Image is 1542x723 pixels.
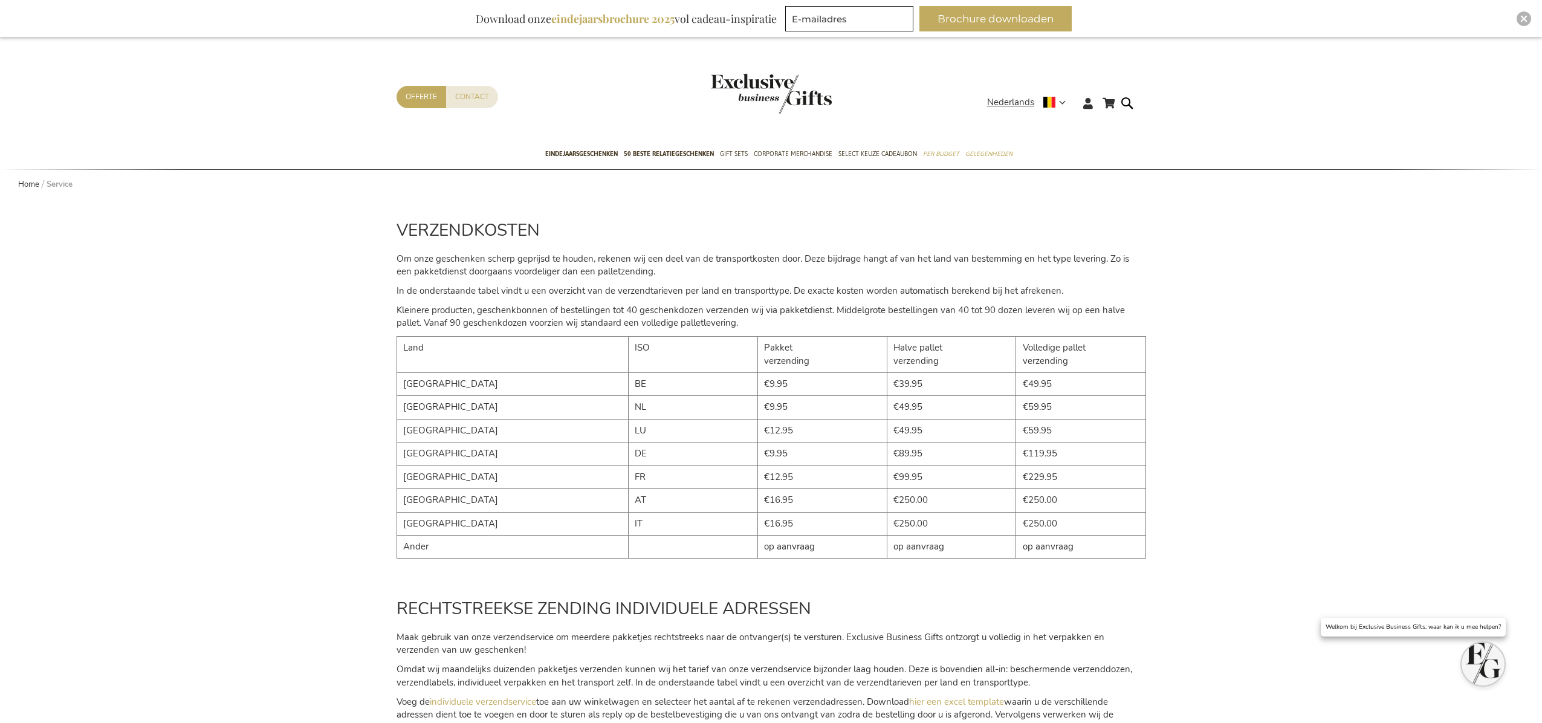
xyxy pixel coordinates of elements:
[628,373,757,396] td: BE
[628,512,757,535] td: IT
[887,373,1016,396] td: €39.95
[397,304,1146,330] p: Kleinere producten, geschenkbonnen of bestellingen tot 40 geschenkdozen verzenden wij via pakketd...
[47,179,73,190] strong: Service
[397,253,1146,279] p: Om onze geschenken scherp geprijsd te houden, rekenen wij een deel van de transportkosten door. D...
[887,396,1016,419] td: €49.95
[919,6,1072,31] button: Brochure downloaden
[397,373,628,396] td: [GEOGRAPHIC_DATA]
[397,512,628,535] td: [GEOGRAPHIC_DATA]
[887,443,1016,465] td: €89.95
[397,86,446,108] a: Offerte
[628,337,757,373] td: ISO
[785,6,913,31] input: E-mailadres
[987,96,1034,109] span: Nederlands
[909,696,1004,708] a: hier een excel template
[397,396,628,419] td: [GEOGRAPHIC_DATA]
[397,443,628,465] td: [GEOGRAPHIC_DATA]
[628,465,757,488] td: FR
[1517,11,1531,26] div: Close
[1016,419,1145,442] td: €59.95
[430,696,536,708] a: individuele verzendservice
[838,148,917,160] span: Select Keuze Cadeaubon
[711,74,832,114] img: Exclusive Business gifts logo
[628,419,757,442] td: LU
[1016,396,1145,419] td: €59.95
[397,536,628,559] td: Ander
[887,419,1016,442] td: €49.95
[628,443,757,465] td: DE
[1016,443,1145,465] td: €119.95
[628,489,757,512] td: AT
[711,74,771,114] a: store logo
[397,465,628,488] td: [GEOGRAPHIC_DATA]
[757,337,887,373] td: Pakket verzending
[757,465,887,488] td: €12.95
[628,396,757,419] td: NL
[397,285,1146,297] p: In de onderstaande tabel vindt u een overzicht van de verzendtarieven per land en transporttype. ...
[545,148,618,160] span: Eindejaarsgeschenken
[470,6,782,31] div: Download onze vol cadeau-inspiratie
[887,465,1016,488] td: €99.95
[757,536,887,559] td: op aanvraag
[887,512,1016,535] td: €250.00
[1520,15,1527,22] img: Close
[987,96,1074,109] div: Nederlands
[397,221,1146,240] h2: VERZENDKOSTEN
[757,373,887,396] td: €9.95
[624,148,714,160] span: 50 beste relatiegeschenken
[1016,337,1145,373] td: Volledige pallet verzending
[446,86,498,108] a: Contact
[887,536,1016,559] td: op aanvraag
[551,11,675,26] b: eindejaarsbrochure 2025
[397,597,811,620] span: RECHTSTREEKSE ZENDING INDIVIDUELE ADRESSEN
[1016,536,1145,559] td: op aanvraag
[757,396,887,419] td: €9.95
[754,148,832,160] span: Corporate Merchandise
[1016,512,1145,535] td: €250.00
[757,489,887,512] td: €16.95
[1016,465,1145,488] td: €229.95
[965,148,1012,160] span: Gelegenheden
[757,443,887,465] td: €9.95
[397,489,628,512] td: [GEOGRAPHIC_DATA]
[757,512,887,535] td: €16.95
[18,179,39,190] a: Home
[1016,373,1145,396] td: €49.95
[887,337,1016,373] td: Halve pallet verzending
[397,631,1104,656] span: Maak gebruik van onze verzendservice om meerdere pakketjes rechtstreeks naar de ontvanger(s) te v...
[397,419,628,442] td: [GEOGRAPHIC_DATA]
[923,148,959,160] span: Per Budget
[785,6,917,35] form: marketing offers and promotions
[397,663,1132,688] span: Omdat wij maandelijks duizenden pakketjes verzenden kunnen wij het tarief van onze verzendservice...
[397,337,628,373] td: Land
[887,489,1016,512] td: €250.00
[1016,489,1145,512] td: €250.00
[720,148,748,160] span: Gift Sets
[757,419,887,442] td: €12.95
